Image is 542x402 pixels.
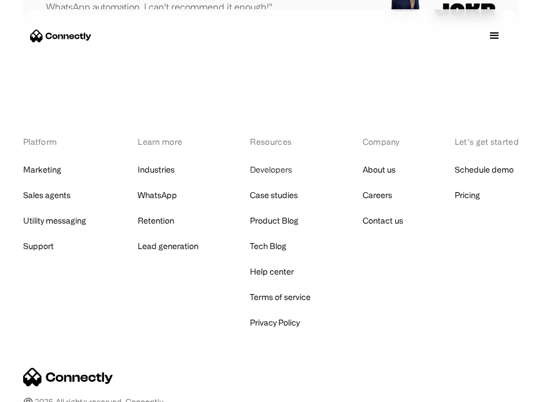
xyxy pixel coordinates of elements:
[250,187,298,203] a: Case studies
[23,382,69,398] ul: Language list
[23,136,86,148] div: Platform
[363,162,396,178] a: About us
[455,136,519,148] div: Let’s get started
[23,162,61,178] a: Marketing
[23,187,71,203] a: Sales agents
[138,136,198,148] div: Learn more
[363,136,403,148] div: Company
[250,162,292,178] a: Developers
[138,187,177,203] a: WhatsApp
[455,187,480,203] a: Pricing
[477,19,512,53] div: menu
[23,213,86,229] a: Utility messaging
[455,162,514,178] a: Schedule demo
[138,213,174,229] a: Retention
[23,238,54,254] a: Support
[250,264,294,280] a: Help center
[250,213,298,229] a: Product Blog
[250,289,311,305] a: Terms of service
[138,162,175,178] a: Industries
[30,27,91,45] a: home
[250,315,300,331] a: Privacy Policy
[138,238,198,254] a: Lead generation
[363,187,392,203] a: Careers
[363,213,403,229] a: Contact us
[250,238,286,254] a: Tech Blog
[12,381,69,398] aside: Language selected: English
[250,136,311,148] div: Resources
